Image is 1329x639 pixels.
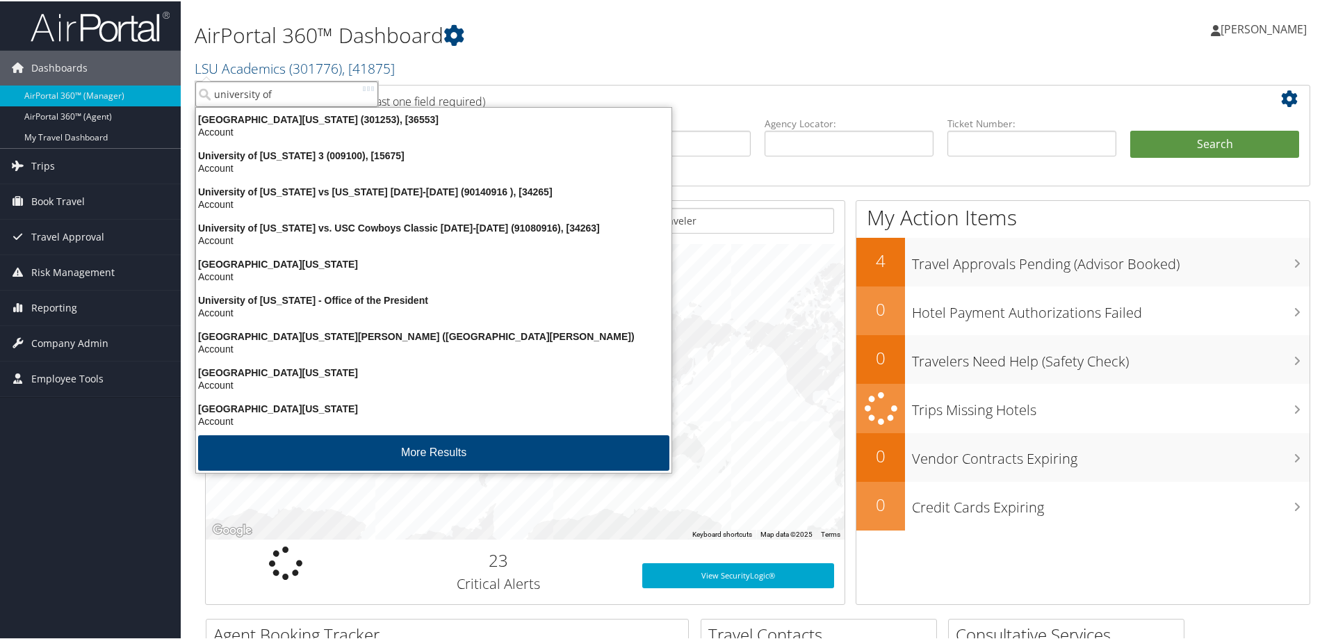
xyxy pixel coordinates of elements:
h1: AirPortal 360™ Dashboard [195,19,945,49]
h3: Trips Missing Hotels [912,392,1310,419]
span: Trips [31,147,55,182]
a: 0Travelers Need Help (Safety Check) [856,334,1310,382]
input: Search for Traveler [589,207,834,232]
div: Account [188,269,680,282]
label: Ticket Number: [947,115,1116,129]
label: Agency Locator: [765,115,933,129]
div: University of [US_STATE] 3 (009100), [15675] [188,148,680,161]
h2: 0 [856,443,905,467]
div: [GEOGRAPHIC_DATA][US_STATE][PERSON_NAME] ([GEOGRAPHIC_DATA][PERSON_NAME]) [188,329,680,341]
span: Company Admin [31,325,108,359]
a: 0Hotel Payment Authorizations Failed [856,285,1310,334]
button: Search [1130,129,1299,157]
h2: 0 [856,296,905,320]
span: Map data ©2025 [760,529,813,537]
a: 4Travel Approvals Pending (Advisor Booked) [856,236,1310,285]
a: 0Vendor Contracts Expiring [856,432,1310,480]
a: [PERSON_NAME] [1211,7,1321,49]
a: 0Credit Cards Expiring [856,480,1310,529]
div: Account [188,233,680,245]
span: Dashboards [31,49,88,84]
div: University of [US_STATE] vs. USC Cowboys Classic [DATE]-[DATE] (91080916), [34263] [188,220,680,233]
span: [PERSON_NAME] [1221,20,1307,35]
a: View SecurityLogic® [642,562,834,587]
div: Account [188,124,680,137]
h2: 4 [856,248,905,271]
span: Travel Approval [31,218,104,253]
h3: Credit Cards Expiring [912,490,1310,516]
a: LSU Academics [195,58,395,76]
button: Keyboard shortcuts [692,528,752,538]
div: Account [188,305,680,318]
h3: Hotel Payment Authorizations Failed [912,295,1310,321]
span: Employee Tools [31,360,104,395]
h3: Critical Alerts [376,573,621,592]
span: , [ 41875 ] [342,58,395,76]
div: [GEOGRAPHIC_DATA][US_STATE] [188,365,680,378]
h3: Vendor Contracts Expiring [912,441,1310,467]
div: Account [188,378,680,390]
div: [GEOGRAPHIC_DATA][US_STATE] (301253), [36553] [188,112,680,124]
div: Account [188,161,680,173]
span: Reporting [31,289,77,324]
h2: 0 [856,492,905,515]
a: Open this area in Google Maps (opens a new window) [209,520,255,538]
div: Account [188,197,680,209]
span: Risk Management [31,254,115,289]
div: [GEOGRAPHIC_DATA][US_STATE] [188,257,680,269]
img: ajax-loader.gif [363,83,374,91]
span: ( 301776 ) [289,58,342,76]
button: More Results [198,434,669,469]
img: airportal-logo.png [31,9,170,42]
div: University of [US_STATE] vs [US_STATE] [DATE]-[DATE] (90140916 ), [34265] [188,184,680,197]
h2: 23 [376,547,621,571]
a: Terms (opens in new tab) [821,529,840,537]
h1: My Action Items [856,202,1310,231]
input: Search Accounts [195,80,378,106]
div: Account [188,341,680,354]
div: [GEOGRAPHIC_DATA][US_STATE] [188,401,680,414]
h3: Travel Approvals Pending (Advisor Booked) [912,246,1310,273]
img: Google [209,520,255,538]
div: University of [US_STATE] - Office of the President [188,293,680,305]
a: Trips Missing Hotels [856,382,1310,432]
span: Book Travel [31,183,85,218]
h2: Airtinerary Lookup [216,86,1207,110]
span: (at least one field required) [352,92,485,108]
h3: Travelers Need Help (Safety Check) [912,343,1310,370]
h2: 0 [856,345,905,369]
div: Account [188,414,680,426]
